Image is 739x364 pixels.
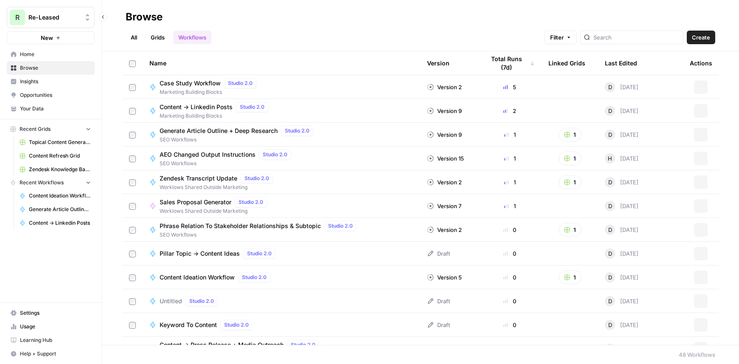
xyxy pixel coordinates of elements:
[485,226,535,234] div: 0
[608,154,612,163] span: H
[559,152,582,165] button: 1
[160,222,321,230] span: Phrase Relation To Stakeholder Relationships & Subtopic
[608,83,612,91] span: D
[126,31,142,44] a: All
[485,249,535,258] div: 0
[7,75,95,88] a: Insights
[149,78,413,96] a: Case Study WorkflowStudio 2.0Marketing Building Blocks
[160,183,276,191] span: Worklows Shared Outside Marketing
[16,189,95,203] a: Content Ideation Workflow
[605,177,638,187] div: [DATE]
[20,125,51,133] span: Recent Grids
[149,126,413,144] a: Generate Article Outline + Deep ResearchStudio 2.0SEO Workflows
[16,163,95,176] a: Zendesk Knowledge Base Update
[28,13,80,22] span: Re-Leased
[605,344,638,354] div: [DATE]
[427,321,450,329] div: Draft
[485,83,535,91] div: 5
[605,153,638,164] div: [DATE]
[20,350,91,358] span: Help + Support
[242,274,267,281] span: Studio 2.0
[608,321,612,329] span: D
[608,273,612,282] span: D
[20,105,91,113] span: Your Data
[427,249,450,258] div: Draft
[149,248,413,259] a: Pillar Topic -> Content IdeasStudio 2.0
[485,130,535,139] div: 1
[550,33,564,42] span: Filter
[160,160,295,167] span: SEO Workflows
[548,51,585,75] div: Linked Grids
[485,344,535,353] div: 0
[608,202,612,210] span: D
[126,10,163,24] div: Browse
[427,297,450,305] div: Draft
[291,341,315,349] span: Studio 2.0
[29,206,91,213] span: Generate Article Outline + Deep Research
[16,203,95,216] a: Generate Article Outline + Deep Research
[609,344,612,353] span: J
[559,128,582,141] button: 1
[160,150,256,159] span: AEO Changed Output Instructions
[328,222,353,230] span: Studio 2.0
[7,61,95,75] a: Browse
[559,271,582,284] button: 1
[485,154,535,163] div: 1
[244,175,269,182] span: Studio 2.0
[41,34,53,42] span: New
[20,78,91,85] span: Insights
[427,273,462,282] div: Version 5
[605,106,638,116] div: [DATE]
[605,296,638,306] div: [DATE]
[160,207,270,215] span: Worklows Shared Outside Marketing
[605,320,638,330] div: [DATE]
[608,130,612,139] span: D
[149,102,413,120] a: Content -> Linkedin PostsStudio 2.0Marketing Building Blocks
[160,341,284,349] span: Content -> Press Release + Media Outreach
[485,273,535,282] div: 0
[427,344,462,353] div: Version 3
[605,51,637,75] div: Last Edited
[427,226,462,234] div: Version 2
[189,297,214,305] span: Studio 2.0
[485,297,535,305] div: 0
[485,178,535,186] div: 1
[7,48,95,61] a: Home
[160,198,231,206] span: Sales Proposal Generator
[160,249,240,258] span: Pillar Topic -> Content Ideas
[545,31,577,44] button: Filter
[29,166,91,173] span: Zendesk Knowledge Base Update
[16,216,95,230] a: Content -> Linkedin Posts
[690,51,712,75] div: Actions
[224,321,249,329] span: Studio 2.0
[608,297,612,305] span: D
[29,152,91,160] span: Content Refresh Grid
[608,249,612,258] span: D
[605,82,638,92] div: [DATE]
[15,12,20,23] span: R
[7,347,95,361] button: Help + Support
[20,179,64,186] span: Recent Workflows
[160,103,233,111] span: Content -> Linkedin Posts
[20,323,91,330] span: Usage
[20,64,91,72] span: Browse
[149,197,413,215] a: Sales Proposal GeneratorStudio 2.0Worklows Shared Outside Marketing
[263,151,287,158] span: Studio 2.0
[427,130,462,139] div: Version 9
[160,79,221,87] span: Case Study Workflow
[20,309,91,317] span: Settings
[16,135,95,149] a: Topical Content Generation Grid
[149,173,413,191] a: Zendesk Transcript UpdateStudio 2.0Worklows Shared Outside Marketing
[605,201,638,211] div: [DATE]
[485,51,535,75] div: Total Runs (7d)
[559,175,582,189] button: 1
[160,273,235,282] span: Content Ideation Workflow
[7,333,95,347] a: Learning Hub
[559,223,582,237] button: 1
[7,306,95,320] a: Settings
[608,226,612,234] span: D
[20,51,91,58] span: Home
[228,79,253,87] span: Studio 2.0
[7,320,95,333] a: Usage
[160,231,360,239] span: SEO Workflows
